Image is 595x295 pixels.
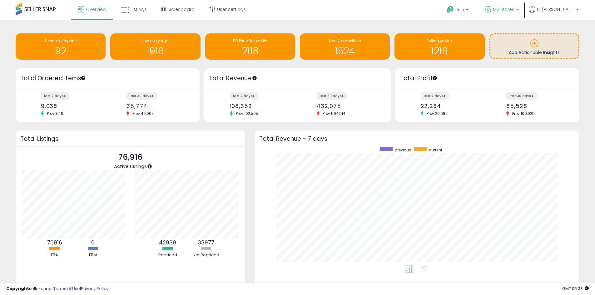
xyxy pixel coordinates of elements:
span: Needs to Reprice [45,38,77,43]
div: 35,774 [126,103,189,109]
span: current [429,147,442,153]
span: Overview [86,6,106,12]
a: Hi [PERSON_NAME] [529,6,579,20]
div: 108,352 [230,103,293,109]
div: FBA [36,252,73,258]
span: Selling @ Max [426,38,453,43]
h1: 1524 [303,46,387,56]
b: 33977 [198,239,214,246]
div: Repriced [149,252,186,258]
span: Add Actionable Insights [509,49,560,56]
div: 9,038 [41,103,103,109]
span: Non Competitive [329,38,361,43]
div: seller snap | | [6,286,108,292]
span: Salesboard [169,6,195,12]
a: Add Actionable Insights [490,34,578,58]
span: Prev: 8,491 [44,111,68,116]
a: BB Price Below Min 2118 [205,33,295,60]
div: Tooltip anchor [147,164,152,169]
span: 2025-08-15 05:38 GMT [562,286,589,292]
span: Prev: 109,925 [509,111,538,116]
h1: 1916 [113,46,197,56]
a: Non Competitive 1524 [300,33,390,60]
label: last 7 days [230,92,258,100]
h1: 92 [19,46,102,56]
a: Inventory Age 1916 [110,33,200,60]
div: Tooltip anchor [80,75,86,81]
h3: Total Ordered Items [20,74,195,83]
a: Needs to Reprice 92 [16,33,106,60]
label: last 30 days [317,92,347,100]
div: FBM [74,252,112,258]
span: previous [395,147,411,153]
h3: Total Profit [400,74,575,83]
span: BB Price Below Min [233,38,267,43]
b: 0 [91,239,95,246]
span: Prev: 564,914 [320,111,349,116]
div: Tooltip anchor [432,75,438,81]
h3: Total Revenue - 7 days [259,136,575,141]
span: Inventory Age [142,38,168,43]
a: Help [442,1,475,20]
h1: 2118 [208,46,292,56]
label: last 30 days [506,92,537,100]
span: Help [456,7,464,12]
label: last 30 days [126,92,157,100]
a: Terms of Use [53,286,80,292]
div: Tooltip anchor [252,75,257,81]
label: last 7 days [421,92,449,100]
a: Selling @ Max 1216 [394,33,484,60]
span: Active Listings [114,163,147,170]
span: Hi [PERSON_NAME] [537,6,574,12]
strong: Copyright [6,286,29,292]
span: Listings [131,6,147,12]
span: My Stores [493,6,514,12]
div: 85,528 [506,103,568,109]
div: 22,284 [421,103,483,109]
h3: Total Revenue [209,74,386,83]
span: Prev: 102,565 [233,111,261,116]
label: last 7 days [41,92,69,100]
div: Not Repriced [187,252,225,258]
p: 76,916 [114,151,147,163]
span: Prev: 20,682 [424,111,451,116]
b: 42939 [159,239,176,246]
h3: Total Listings [20,136,240,141]
i: Get Help [446,6,454,13]
h1: 1216 [398,46,481,56]
b: 76916 [47,239,62,246]
a: Privacy Policy [81,286,108,292]
div: 432,075 [317,103,380,109]
span: Prev: 46,067 [129,111,157,116]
